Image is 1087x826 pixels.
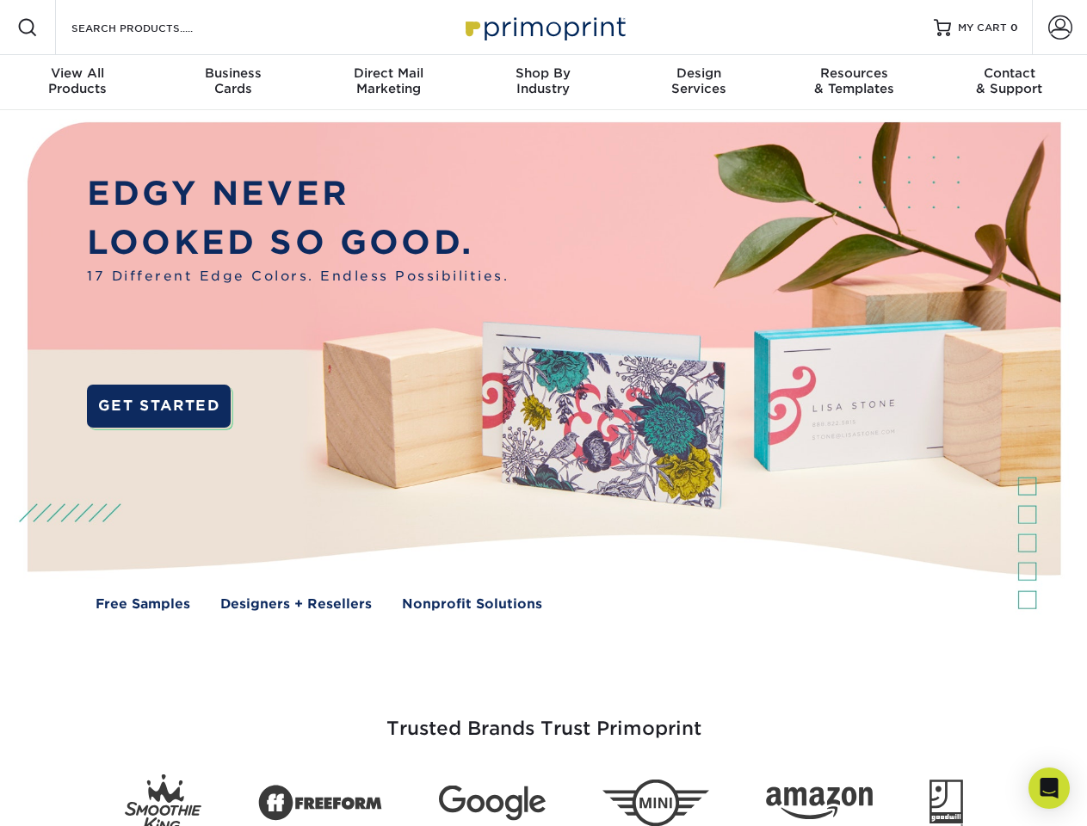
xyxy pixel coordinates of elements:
span: MY CART [958,21,1007,35]
img: Amazon [766,787,873,820]
div: & Templates [776,65,931,96]
a: Free Samples [96,595,190,614]
div: Services [621,65,776,96]
div: Cards [155,65,310,96]
span: Contact [932,65,1087,81]
span: Direct Mail [311,65,466,81]
div: Industry [466,65,621,96]
a: Resources& Templates [776,55,931,110]
a: GET STARTED [87,385,231,428]
a: Designers + Resellers [220,595,372,614]
a: Shop ByIndustry [466,55,621,110]
p: EDGY NEVER [87,170,509,219]
span: 0 [1010,22,1018,34]
iframe: Google Customer Reviews [4,774,146,820]
span: Resources [776,65,931,81]
div: & Support [932,65,1087,96]
span: Design [621,65,776,81]
a: DesignServices [621,55,776,110]
span: 17 Different Edge Colors. Endless Possibilities. [87,267,509,287]
a: Contact& Support [932,55,1087,110]
img: Primoprint [458,9,630,46]
span: Shop By [466,65,621,81]
span: Business [155,65,310,81]
img: Goodwill [930,780,963,826]
p: LOOKED SO GOOD. [87,219,509,268]
div: Marketing [311,65,466,96]
a: Nonprofit Solutions [402,595,542,614]
input: SEARCH PRODUCTS..... [70,17,238,38]
h3: Trusted Brands Trust Primoprint [40,676,1047,761]
div: Open Intercom Messenger [1028,767,1070,809]
a: BusinessCards [155,55,310,110]
img: Google [439,786,546,821]
a: Direct MailMarketing [311,55,466,110]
